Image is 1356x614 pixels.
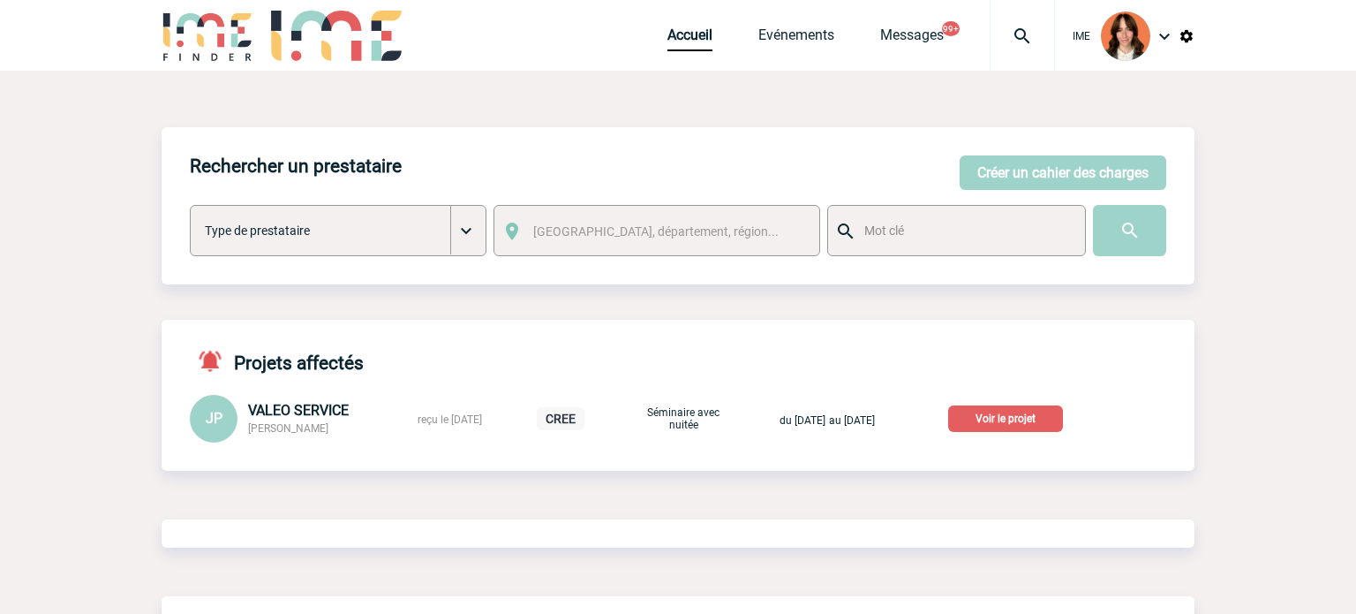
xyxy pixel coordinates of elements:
img: IME-Finder [162,11,253,61]
button: 99+ [942,21,960,36]
span: reçu le [DATE] [418,413,482,426]
a: Messages [880,27,944,51]
h4: Rechercher un prestataire [190,155,402,177]
p: Séminaire avec nuitée [639,406,727,431]
input: Submit [1093,205,1166,256]
a: Accueil [667,27,712,51]
a: Voir le projet [948,409,1070,426]
h4: Projets affectés [190,348,364,374]
span: au [DATE] [829,414,875,427]
span: [PERSON_NAME] [248,422,328,435]
input: Mot clé [860,219,1069,242]
p: CREE [537,407,584,430]
span: IME [1073,30,1090,42]
img: 94396-2.png [1101,11,1150,61]
p: Voir le projet [948,406,1063,432]
a: Evénements [758,27,834,51]
span: JP [206,410,222,427]
span: [GEOGRAPHIC_DATA], département, région... [533,224,779,239]
img: notifications-active-24-px-r.png [197,348,234,374]
span: VALEO SERVICE [248,402,349,419]
span: du [DATE] [780,414,825,427]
